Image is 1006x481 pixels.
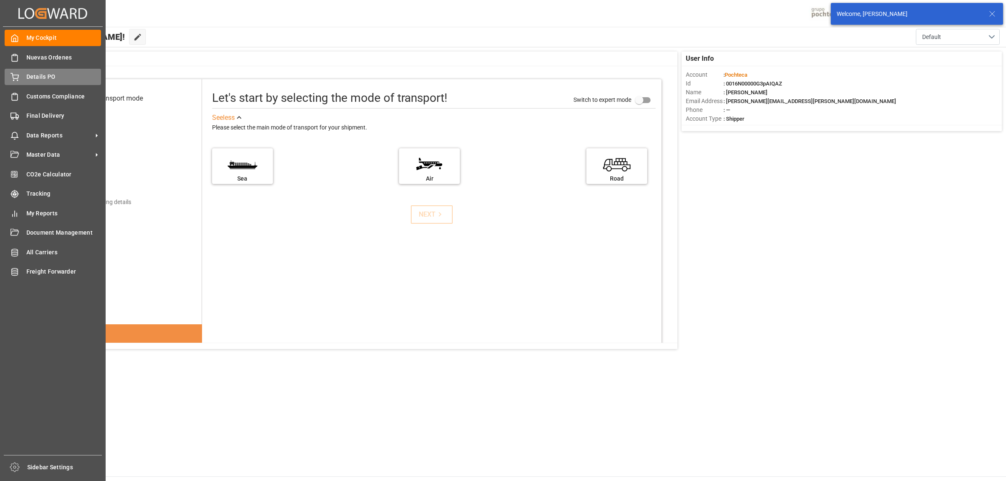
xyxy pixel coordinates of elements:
[723,107,730,113] span: : —
[212,113,235,123] div: See less
[411,205,453,224] button: NEXT
[922,33,941,41] span: Default
[686,79,723,88] span: Id
[723,80,782,87] span: : 0016N00000G3pAIQAZ
[686,97,723,106] span: Email Address
[5,108,101,124] a: Final Delivery
[26,72,101,81] span: Details PO
[26,150,93,159] span: Master Data
[5,88,101,104] a: Customs Compliance
[723,116,744,122] span: : Shipper
[26,131,93,140] span: Data Reports
[26,53,101,62] span: Nuevas Ordenes
[723,89,767,96] span: : [PERSON_NAME]
[5,244,101,260] a: All Carriers
[686,106,723,114] span: Phone
[5,49,101,65] a: Nuevas Ordenes
[26,248,101,257] span: All Carriers
[809,6,850,21] img: pochtecaImg.jpg_1689854062.jpg
[5,205,101,221] a: My Reports
[725,72,747,78] span: Pochteca
[78,93,143,103] div: Select transport mode
[5,30,101,46] a: My Cockpit
[723,98,896,104] span: : [PERSON_NAME][EMAIL_ADDRESS][PERSON_NAME][DOMAIN_NAME]
[26,267,101,276] span: Freight Forwarder
[686,54,714,64] span: User Info
[26,209,101,218] span: My Reports
[26,111,101,120] span: Final Delivery
[26,170,101,179] span: CO2e Calculator
[591,174,643,183] div: Road
[837,10,981,18] div: Welcome, [PERSON_NAME]
[26,189,101,198] span: Tracking
[686,70,723,79] span: Account
[916,29,1000,45] button: open menu
[5,69,101,85] a: Details PO
[5,225,101,241] a: Document Management
[5,186,101,202] a: Tracking
[216,174,269,183] div: Sea
[723,72,747,78] span: :
[419,209,444,220] div: NEXT
[5,264,101,280] a: Freight Forwarder
[212,89,447,107] div: Let's start by selecting the mode of transport!
[403,174,456,183] div: Air
[26,228,101,237] span: Document Management
[573,96,631,103] span: Switch to expert mode
[212,123,656,133] div: Please select the main mode of transport for your shipment.
[686,88,723,97] span: Name
[27,463,102,472] span: Sidebar Settings
[26,34,101,42] span: My Cockpit
[5,166,101,182] a: CO2e Calculator
[686,114,723,123] span: Account Type
[79,198,131,207] div: Add shipping details
[26,92,101,101] span: Customs Compliance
